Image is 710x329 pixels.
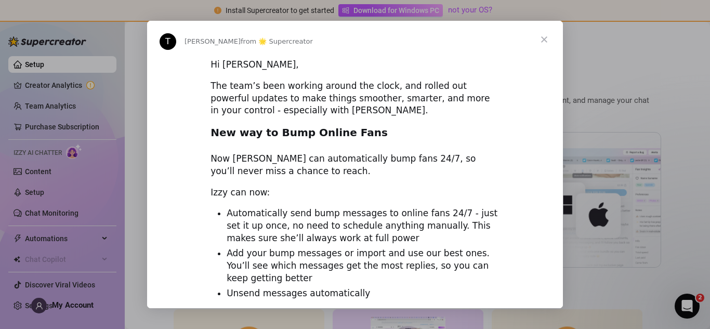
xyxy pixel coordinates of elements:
[525,21,563,58] span: Close
[241,37,313,45] span: from 🌟 Supercreator
[211,187,499,199] div: Izzy can now:
[185,37,241,45] span: [PERSON_NAME]
[211,80,499,117] div: The team’s been working around the clock, and rolled out powerful updates to make things smoother...
[227,287,499,300] li: Unsend messages automatically
[227,207,499,245] li: Automatically send bump messages to online fans 24/7 - just set it up once, no need to schedule a...
[211,126,499,145] h2: New way to Bump Online Fans
[227,247,499,285] li: Add your bump messages or import and use our best ones. You’ll see which messages get the most re...
[211,153,499,178] div: Now [PERSON_NAME] can automatically bump fans 24/7, so you’ll never miss a chance to reach.
[160,33,176,50] div: Profile image for Tanya
[211,59,499,71] div: Hi [PERSON_NAME],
